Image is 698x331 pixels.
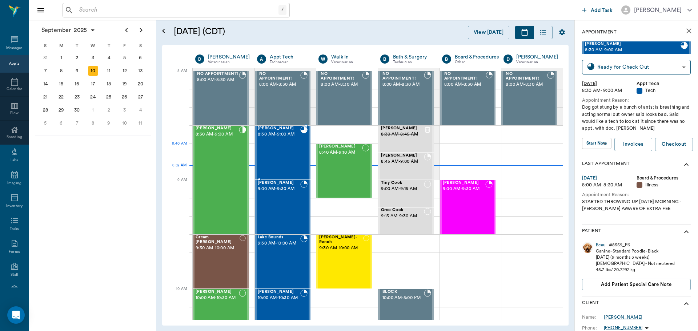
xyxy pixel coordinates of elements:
[119,23,134,37] button: Previous page
[582,87,637,94] div: 8:30 AM - 9:00 AM
[582,182,637,189] div: 8:00 AM - 8:30 AM
[40,53,51,63] div: Sunday, August 31, 2025
[197,72,239,76] span: NO APPOINTMENT!
[331,53,369,61] div: Walk In
[40,92,51,102] div: Sunday, September 21, 2025
[378,153,434,180] div: BOOKED, 8:45 AM - 9:00 AM
[135,53,145,63] div: Saturday, September 6, 2025
[380,55,389,64] div: B
[196,294,239,302] span: 10:00 AM - 10:30 AM
[501,71,557,125] div: BOOKED, 8:00 AM - 8:30 AM
[604,325,642,331] p: [PHONE_NUMBER]
[637,175,691,182] div: Board &Procedures
[168,285,187,303] div: 10 AM
[579,3,615,17] button: Add Task
[72,79,82,89] div: Tuesday, September 16, 2025
[88,105,98,115] div: Wednesday, October 1, 2025
[257,55,266,64] div: A
[319,149,362,156] span: 8:40 AM - 9:10 AM
[316,71,372,125] div: BOOKED, 8:00 AM - 8:30 AM
[88,92,98,102] div: Wednesday, September 24, 2025
[506,72,547,81] span: NO APPOINTMENT!
[255,234,311,289] div: BOOKED, 9:30 AM - 10:00 AM
[56,118,66,128] div: Monday, October 6, 2025
[258,240,301,247] span: 9:30 AM - 10:00 AM
[193,71,249,125] div: BOOKED, 8:00 AM - 8:30 AM
[381,185,424,193] span: 9:00 AM - 9:15 AM
[655,138,693,151] button: Checkout
[72,92,82,102] div: Tuesday, September 23, 2025
[378,180,434,207] div: NOT_CONFIRMED, 9:00 AM - 9:15 AM
[381,153,424,158] span: [PERSON_NAME]
[270,53,308,61] a: Appt Tech
[468,26,509,39] button: View [DATE]
[585,47,681,54] span: 8:30 AM - 9:00 AM
[582,191,691,198] div: Appointment Reason:
[597,63,679,71] div: Ready for Check Out
[596,261,675,267] div: [DEMOGRAPHIC_DATA] - Not neutered
[637,87,691,94] div: Tech
[596,242,606,248] a: Beau
[582,97,691,104] div: Appointment Reason:
[255,125,311,180] div: READY_TO_CHECKOUT, 8:30 AM - 9:00 AM
[37,40,53,51] div: S
[582,104,691,132] div: Dog got stung by a bunch of ants; is breathing and acting normal but owner said looks bad. Said w...
[321,72,362,81] span: NO APPOINTMENT!
[382,81,424,88] span: 8:00 AM - 8:30 AM
[615,3,698,17] button: [PERSON_NAME]
[104,79,114,89] div: Thursday, September 18, 2025
[596,267,675,273] div: 45.7 lbs / 20.7292 kg
[585,42,681,47] span: [PERSON_NAME]
[382,294,424,302] span: 10:00 AM - 5:00 PM
[135,118,145,128] div: Saturday, October 11, 2025
[104,92,114,102] div: Thursday, September 25, 2025
[393,59,431,65] div: Technician
[382,290,424,294] span: BLOCK
[582,160,630,169] p: Last Appointment
[258,131,301,138] span: 8:30 AM - 9:00 AM
[278,5,286,15] div: /
[516,59,558,65] div: Veterinarian
[168,176,187,194] div: 9 AM
[6,45,23,51] div: Messages
[6,203,23,209] div: Inventory
[69,40,85,51] div: T
[208,59,250,65] div: Veterinarian
[316,144,372,198] div: NOT_CONFIRMED, 8:40 AM - 9:10 AM
[444,81,486,88] span: 8:00 AM - 8:30 AM
[270,59,308,65] div: Technician
[88,66,98,76] div: Today, Wednesday, September 10, 2025
[331,59,369,65] div: Veterinarian
[255,71,311,125] div: BOOKED, 8:00 AM - 8:30 AM
[196,126,239,131] span: [PERSON_NAME]
[117,40,133,51] div: F
[193,234,249,289] div: NOT_CONFIRMED, 9:30 AM - 10:00 AM
[193,125,249,234] div: CHECKED_IN, 8:30 AM - 9:30 AM
[258,290,301,294] span: [PERSON_NAME]
[196,245,240,252] span: 9:30 AM - 10:00 AM
[504,55,513,64] div: D
[455,53,499,61] div: Board &Procedures
[506,81,547,88] span: 8:00 AM - 8:30 AM
[381,158,424,165] span: 8:45 AM - 9:00 AM
[637,80,691,87] div: Appt Tech
[582,80,637,87] div: [DATE]
[604,314,642,320] div: [PERSON_NAME]
[582,279,691,290] button: Add patient Special Care Note
[382,72,424,81] span: NO APPOINTMENT!
[76,5,278,15] input: Search
[208,53,250,61] a: [PERSON_NAME]
[319,144,362,149] span: [PERSON_NAME]
[381,208,424,213] span: Oreo Cook
[53,40,69,51] div: M
[255,180,311,234] div: BOOKED, 9:00 AM - 9:30 AM
[104,105,114,115] div: Thursday, October 2, 2025
[321,81,362,88] span: 8:00 AM - 8:30 AM
[319,245,363,252] span: 9:30 AM - 10:00 AM
[682,24,696,38] button: close
[258,181,301,185] span: [PERSON_NAME]
[9,61,19,66] div: Appts
[135,66,145,76] div: Saturday, September 13, 2025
